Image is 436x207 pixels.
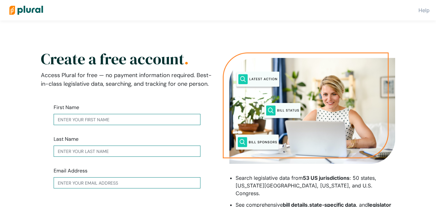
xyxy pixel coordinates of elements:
[223,52,395,164] img: Person searching on their laptop for public policy information with search words of latest action...
[54,167,87,175] label: Email Address
[41,71,213,88] p: Access Plural for free — no payment information required. Best-in-class legislative data, searchi...
[54,146,200,157] input: Enter your last name
[54,104,79,111] label: First Name
[418,7,430,13] a: Help
[54,177,200,188] input: Enter your email address
[184,48,189,69] span: .
[41,53,213,65] h2: Create a free account
[54,135,79,143] label: Last Name
[236,174,395,197] li: Search legislative data from : 50 states, [US_STATE][GEOGRAPHIC_DATA], [US_STATE], and U.S. Congr...
[303,175,350,181] strong: 53 US jurisdictions
[54,114,200,125] input: Enter your first name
